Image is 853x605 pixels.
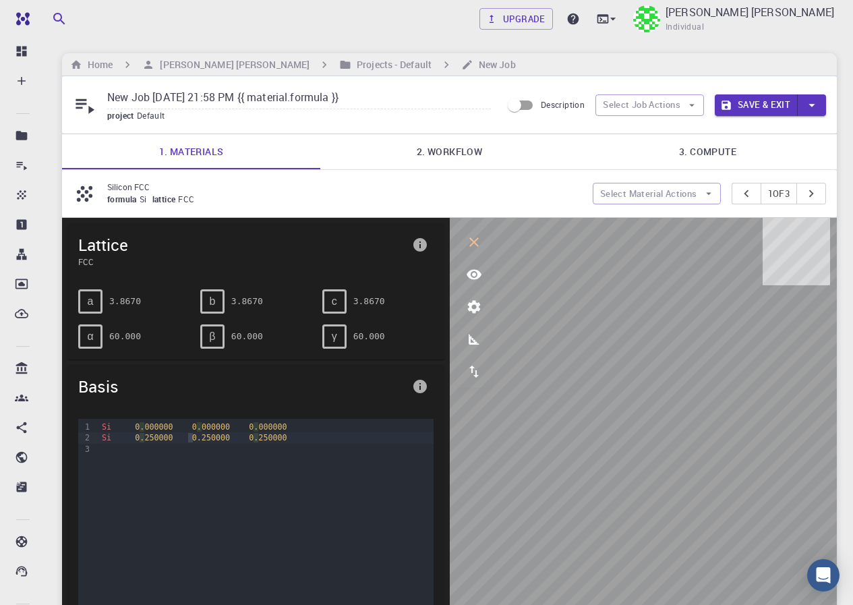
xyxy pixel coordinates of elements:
[39,563,40,579] p: Contact Support
[39,420,40,436] p: Shared with me
[154,57,310,72] h6: [PERSON_NAME] [PERSON_NAME]
[353,289,385,313] pre: 3.8670
[107,181,582,193] p: Silicon FCC
[137,110,171,121] span: Default
[140,433,144,442] span: .
[144,422,173,432] span: 000000
[258,433,287,442] span: 250000
[78,444,92,455] div: 3
[82,57,113,72] h6: Home
[39,157,40,173] p: Jobs
[209,330,215,343] span: β
[593,183,721,204] button: Select Material Actions
[761,183,798,204] button: 1of3
[595,94,704,116] button: Select Job Actions
[807,559,840,592] div: Open Intercom Messenger
[231,324,263,348] pre: 60.000
[62,134,320,169] a: 1. Materials
[39,390,40,406] p: Accounts
[78,234,407,256] span: Lattice
[332,295,337,308] span: c
[39,449,40,465] p: Shared publicly
[39,127,40,144] p: Projects
[102,433,111,442] span: Si
[39,246,40,262] p: Workflows
[479,8,553,30] a: Upgrade
[78,422,92,432] div: 1
[249,433,254,442] span: 0
[144,433,173,442] span: 250000
[320,134,579,169] a: 2. Workflow
[11,12,30,26] img: logo
[67,57,519,72] nav: breadcrumb
[715,94,798,116] button: Save & Exit
[473,57,516,72] h6: New Job
[39,276,40,292] p: Dropbox
[140,194,152,204] span: Si
[78,432,92,443] div: 2
[39,43,40,59] p: Dashboard
[231,289,263,313] pre: 3.8670
[39,217,40,233] p: Properties
[666,4,834,20] p: [PERSON_NAME] [PERSON_NAME]
[633,5,660,32] img: Wilmer Gaspar Espinoza Castillo
[135,433,140,442] span: 0
[254,422,258,432] span: .
[209,295,215,308] span: b
[78,256,407,268] span: FCC
[140,422,144,432] span: .
[107,110,137,121] span: project
[88,295,94,308] span: a
[732,183,827,204] div: pager
[109,324,141,348] pre: 60.000
[152,194,179,204] span: lattice
[579,134,837,169] a: 3. Compute
[39,187,40,203] p: Materials
[258,422,287,432] span: 000000
[192,433,230,442] span: 0.250000
[249,422,254,432] span: 0
[102,422,111,432] span: Si
[39,306,40,322] p: External Uploads
[39,479,40,495] p: Shared externally
[407,231,434,258] button: info
[407,373,434,400] button: info
[666,20,704,34] span: Individual
[353,324,385,348] pre: 60.000
[87,330,93,343] span: α
[107,194,140,204] span: formula
[178,194,200,204] span: FCC
[135,422,140,432] span: 0
[109,289,141,313] pre: 3.8670
[351,57,432,72] h6: Projects - Default
[39,534,40,550] p: Documentation
[192,422,197,432] span: 0
[541,99,585,110] span: Description
[197,422,202,432] span: .
[254,433,258,442] span: .
[332,330,337,343] span: γ
[202,422,230,432] span: 000000
[78,376,407,397] span: Basis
